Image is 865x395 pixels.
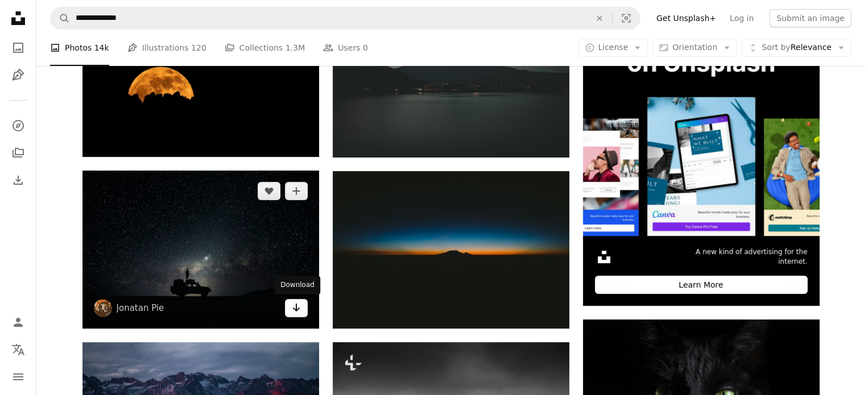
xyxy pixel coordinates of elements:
button: Clear [587,7,612,29]
span: Relevance [761,42,831,53]
a: Illustrations [7,64,30,86]
span: License [598,43,628,52]
a: Users 0 [323,30,368,66]
span: 120 [191,41,206,54]
a: Collections 1.3M [225,30,305,66]
a: photo of mountain [333,73,569,84]
a: Jonatan Pie [117,302,164,314]
a: Illustrations 120 [127,30,206,66]
img: silhouette of off-road car [82,171,319,329]
button: Like [258,182,280,200]
form: Find visuals sitewide [50,7,640,30]
a: silhouette of off-road car [82,244,319,255]
img: silhouette of mountain [333,171,569,329]
a: Download [285,299,308,317]
button: Add to Collection [285,182,308,200]
button: License [578,39,648,57]
span: Orientation [672,43,717,52]
button: Menu [7,365,30,388]
img: file-1631306537910-2580a29a3cfcimage [595,248,613,266]
a: Log in [723,9,760,27]
a: Download History [7,169,30,192]
a: Log in / Sign up [7,311,30,334]
span: Sort by [761,43,790,52]
button: Language [7,338,30,361]
span: 1.3M [285,41,305,54]
span: 0 [363,41,368,54]
button: Sort byRelevance [742,39,851,57]
a: Explore [7,114,30,137]
button: Submit an image [769,9,851,27]
div: Learn More [595,276,808,294]
span: A new kind of advertising for the internet. [677,247,808,267]
div: Download [275,276,320,294]
a: Collections [7,142,30,164]
a: silhouette of mountain [333,244,569,255]
button: Orientation [652,39,737,57]
button: Visual search [612,7,640,29]
a: a full moon is seen in the dark sky [82,73,319,83]
a: Photos [7,36,30,59]
img: Go to Jonatan Pie's profile [94,299,112,317]
a: Get Unsplash+ [649,9,723,27]
a: Home — Unsplash [7,7,30,32]
button: Search Unsplash [51,7,70,29]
